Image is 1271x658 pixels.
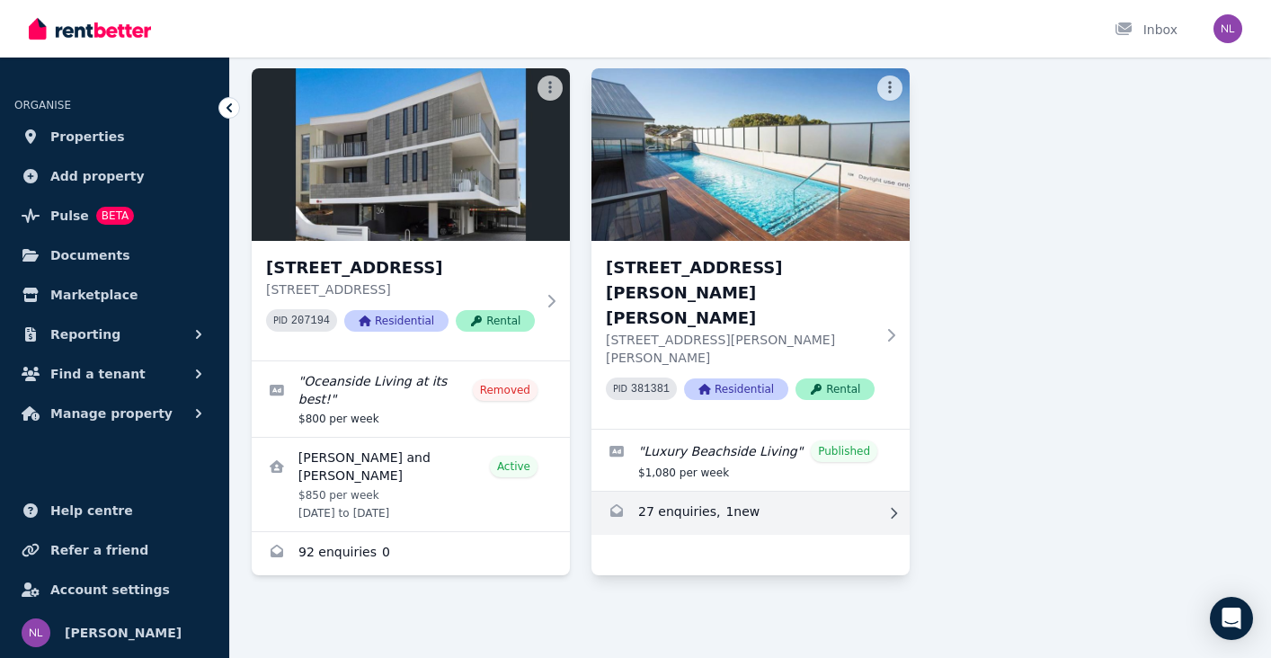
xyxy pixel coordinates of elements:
img: NICOLE LAMERS [1213,14,1242,43]
span: Find a tenant [50,363,146,385]
a: Help centre [14,493,215,529]
a: Add property [14,158,215,194]
span: Documents [50,245,130,266]
button: Reporting [14,316,215,352]
span: Refer a friend [50,539,148,561]
span: Reporting [50,324,120,345]
span: Properties [50,126,125,147]
span: [PERSON_NAME] [65,622,182,644]
button: More options [877,76,902,101]
img: NICOLE LAMERS [22,618,50,647]
img: RentBetter [29,15,151,42]
span: Marketplace [50,284,138,306]
div: Open Intercom Messenger [1210,597,1253,640]
span: BETA [96,207,134,225]
span: Rental [456,310,535,332]
span: Pulse [50,205,89,227]
a: PulseBETA [14,198,215,234]
p: [STREET_ADDRESS][PERSON_NAME][PERSON_NAME] [606,331,875,367]
span: Add property [50,165,145,187]
small: PID [273,316,288,325]
div: Inbox [1115,21,1178,39]
a: Account settings [14,572,215,608]
img: 13/36 Pearl Parade, Scarborough [252,68,570,241]
span: ORGANISE [14,99,71,111]
img: 14/46 Angove Dr, Hillarys [591,68,910,241]
a: View details for Alexander Teo and Jennifer Rosenberg [252,438,570,531]
a: Enquiries for 13/36 Pearl Parade, Scarborough [252,532,570,575]
a: Edit listing: Oceanside Living at its best! [252,361,570,437]
span: Account settings [50,579,170,600]
a: Properties [14,119,215,155]
a: Documents [14,237,215,273]
span: Residential [684,378,788,400]
h3: [STREET_ADDRESS] [266,255,535,280]
p: [STREET_ADDRESS] [266,280,535,298]
a: 13/36 Pearl Parade, Scarborough[STREET_ADDRESS][STREET_ADDRESS]PID 207194ResidentialRental [252,68,570,360]
code: 207194 [291,315,330,327]
small: PID [613,384,627,394]
a: Edit listing: Luxury Beachside Living [591,430,910,491]
span: Manage property [50,403,173,424]
button: More options [538,76,563,101]
button: Find a tenant [14,356,215,392]
a: Marketplace [14,277,215,313]
a: Enquiries for 14/46 Angove Dr, Hillarys [591,492,910,535]
a: 14/46 Angove Dr, Hillarys[STREET_ADDRESS][PERSON_NAME][PERSON_NAME][STREET_ADDRESS][PERSON_NAME][... [591,68,910,429]
button: Manage property [14,396,215,431]
code: 381381 [631,383,670,396]
span: Rental [795,378,875,400]
span: Help centre [50,500,133,521]
a: Refer a friend [14,532,215,568]
h3: [STREET_ADDRESS][PERSON_NAME][PERSON_NAME] [606,255,875,331]
span: Residential [344,310,449,332]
